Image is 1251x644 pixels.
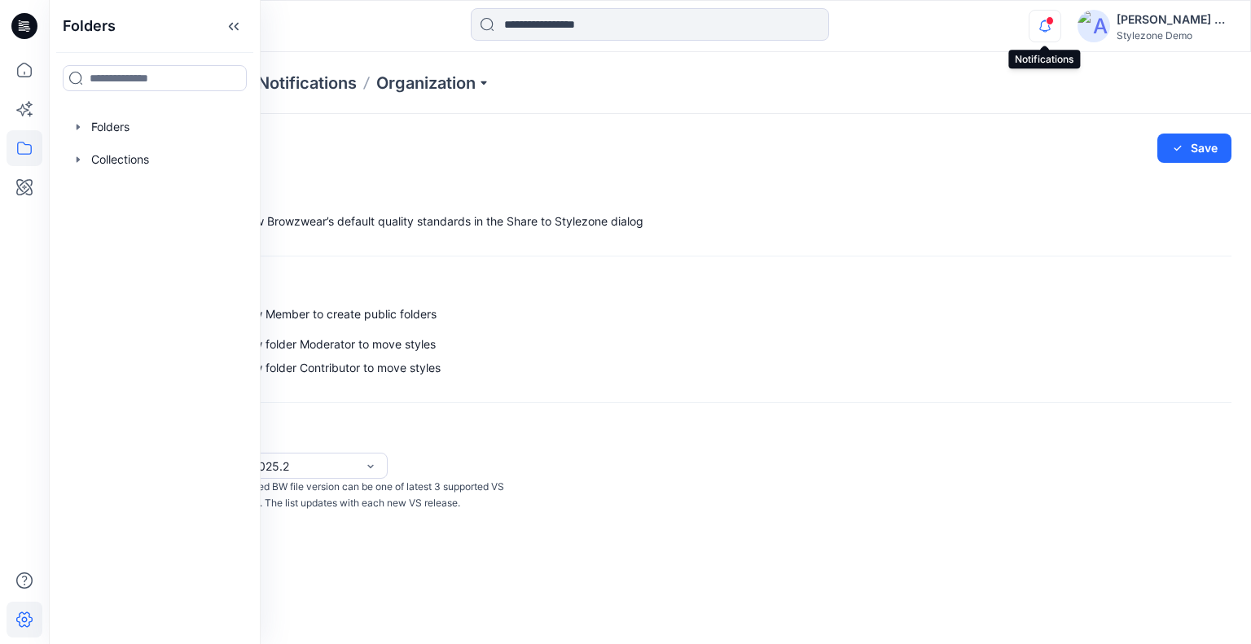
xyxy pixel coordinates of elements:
div: [PERSON_NAME] Ashkenazi [1117,10,1231,29]
h2: Colorways Generator [68,423,1231,440]
div: Stylezone Demo [1117,29,1231,42]
span: Allow Member to create public folders [235,305,437,322]
a: Notifications [257,72,357,94]
span: Show Browzwear’s default quality standards in the Share to Stylezone dialog [235,212,643,230]
h2: Permissions [68,276,1231,293]
div: VS 2025.2 [234,458,356,475]
p: Generated BW file version can be one of latest 3 supported VS versions. The list updates with eac... [222,479,511,512]
span: Allow folder Moderator to move styles [235,335,436,353]
button: Save [1157,134,1231,163]
img: avatar [1078,10,1110,42]
span: Allow folder Contributor to move styles [235,359,441,376]
h2: Quality Standards [68,182,1231,199]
